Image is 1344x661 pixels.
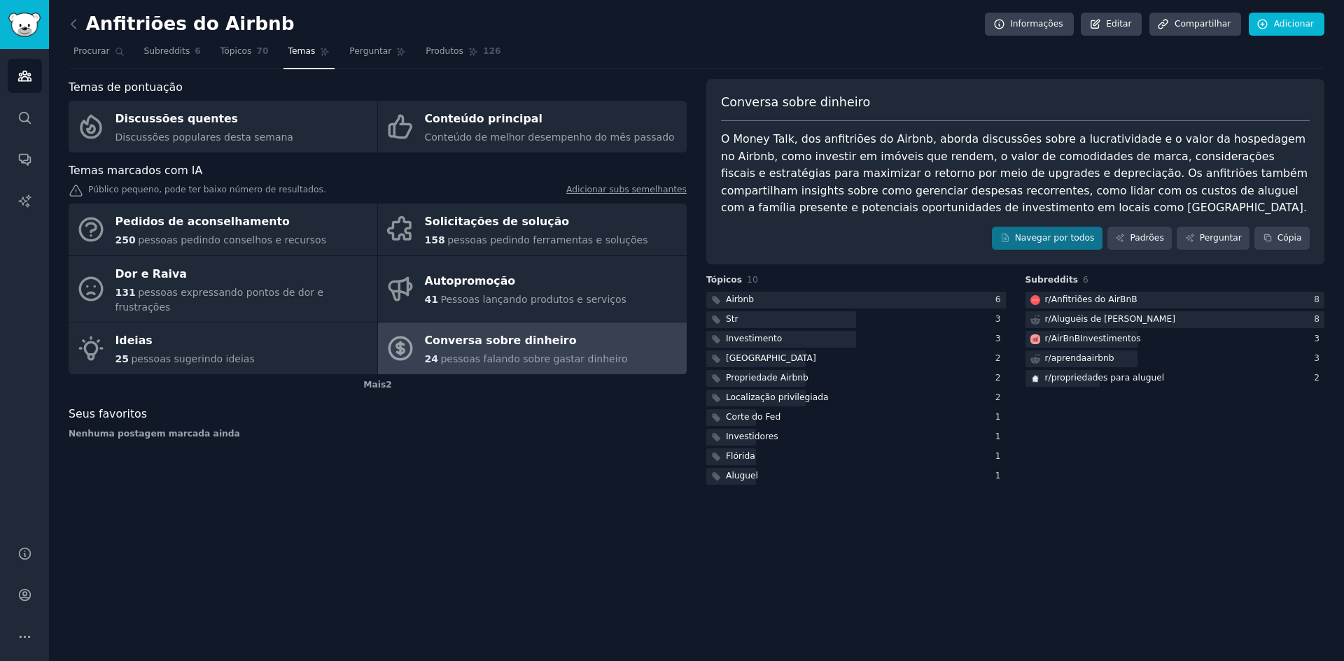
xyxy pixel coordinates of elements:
[706,275,742,285] font: Tópicos
[440,353,627,364] font: pessoas falando sobre gastar dinheiro
[349,46,391,56] font: Perguntar
[995,353,1001,363] font: 2
[69,429,240,439] font: Nenhuma postagem marcada ainda
[1010,19,1063,29] font: Informações
[706,311,1006,329] a: Str3
[88,185,326,194] font: Público pequeno, pode ter baixo número de resultados.
[138,234,326,246] font: pessoas pedindo conselhos e recursos
[69,41,129,69] a: Procurar
[706,331,1006,348] a: Investimento3
[1200,233,1242,243] font: Perguntar
[1025,292,1325,309] a: Anfitriões do Airbnbr/Anfitriões do AirBnB8
[726,412,780,422] font: Corte do Fed
[1025,311,1325,329] a: r/Aluguéis de [PERSON_NAME]8
[1274,19,1314,29] font: Adicionar
[1083,275,1088,285] font: 6
[69,322,377,374] a: Ideias25pessoas sugerindo ideias
[69,256,377,322] a: Dor e Raiva131pessoas expressando pontos de dor e frustrações
[1045,314,1051,324] font: r/
[1025,350,1325,368] a: r/aprendaairbnb3
[421,41,505,69] a: Produtos126
[1130,233,1163,243] font: Padrões
[1051,294,1137,304] font: Anfitriões do AirBnB
[1051,373,1165,383] font: propriedades para aluguel
[995,432,1001,441] font: 1
[1045,294,1051,304] font: r/
[115,353,129,364] font: 25
[386,380,392,390] font: 2
[8,13,41,37] img: Logotipo do GummySearch
[344,41,411,69] a: Perguntar
[69,80,183,94] font: Temas de pontuação
[721,95,870,109] font: Conversa sobre dinheiro
[447,234,647,246] font: pessoas pedindo ferramentas e soluções
[1177,227,1249,250] a: Perguntar
[566,184,687,199] a: Adicionar subs semelhantes
[69,407,147,420] font: Seus favoritos
[378,204,687,255] a: Solicitações de solução158pessoas pedindo ferramentas e soluções
[706,390,1006,407] a: Localização privilegiada2
[706,409,1006,427] a: Corte do Fed1
[378,101,687,152] a: Conteúdo principalConteúdo de melhor desempenho do mês passado
[1030,295,1040,305] img: Anfitriões do Airbnb
[1249,13,1324,36] a: Adicionar
[220,46,252,56] font: Tópicos
[726,373,808,383] font: Propriedade Airbnb
[440,294,626,305] font: Pessoas lançando produtos e serviços
[1081,13,1142,36] a: Editar
[69,164,202,177] font: Temas marcados com IA
[995,373,1001,383] font: 2
[726,392,829,402] font: Localização privilegiada
[1175,19,1231,29] font: Compartilhar
[144,46,190,56] font: Subreddits
[1045,373,1051,383] font: r/
[721,132,1311,214] font: O Money Talk, dos anfitriões do Airbnb, aborda discussões sobre a lucratividade e o valor da hosp...
[483,46,501,56] font: 126
[726,314,738,324] font: Str
[216,41,274,69] a: Tópicos70
[425,334,577,347] font: Conversa sobre dinheiro
[995,451,1001,461] font: 1
[425,353,438,364] font: 24
[115,234,136,246] font: 250
[1025,331,1325,348] a: Investimentos AirBnBr/AirBnBInvestimentos3
[1051,353,1114,363] font: aprendaairbnb
[257,46,269,56] font: 70
[726,471,758,481] font: Aluguel
[995,294,1001,304] font: 6
[995,412,1001,422] font: 1
[115,215,290,228] font: Pedidos de aconselhamento
[1106,19,1131,29] font: Editar
[706,370,1006,388] a: Propriedade Airbnb2
[425,234,445,246] font: 158
[706,292,1006,309] a: Airbnb6
[706,468,1006,485] a: Aluguel1
[995,334,1001,343] font: 3
[115,334,153,347] font: Ideias
[1030,374,1040,383] img: imóveis para alugar
[1314,294,1319,304] font: 8
[363,380,386,390] font: Mais
[1030,334,1040,344] img: Investimentos AirBnB
[131,353,254,364] font: pessoas sugerindo ideias
[1277,233,1302,243] font: Cópia
[1107,227,1172,250] a: Padrões
[1051,334,1141,343] font: AirBnBInvestimentos
[1314,334,1319,343] font: 3
[115,287,136,298] font: 131
[288,46,316,56] font: Temas
[1025,370,1325,388] a: imóveis para alugarr/propriedades para aluguel2
[1314,353,1319,363] font: 3
[115,132,293,143] font: Discussões populares desta semana
[115,287,324,313] font: pessoas expressando pontos de dor e frustrações
[995,471,1001,481] font: 1
[69,204,377,255] a: Pedidos de aconselhamento250pessoas pedindo conselhos e recursos
[1314,314,1319,324] font: 8
[115,112,238,125] font: Discussões quentes
[706,448,1006,466] a: Flórida1
[706,350,1006,368] a: [GEOGRAPHIC_DATA]2
[425,215,570,228] font: Solicitações de solução
[283,41,335,69] a: Temas
[1254,227,1310,250] button: Cópia
[86,13,295,34] font: Anfitriões do Airbnb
